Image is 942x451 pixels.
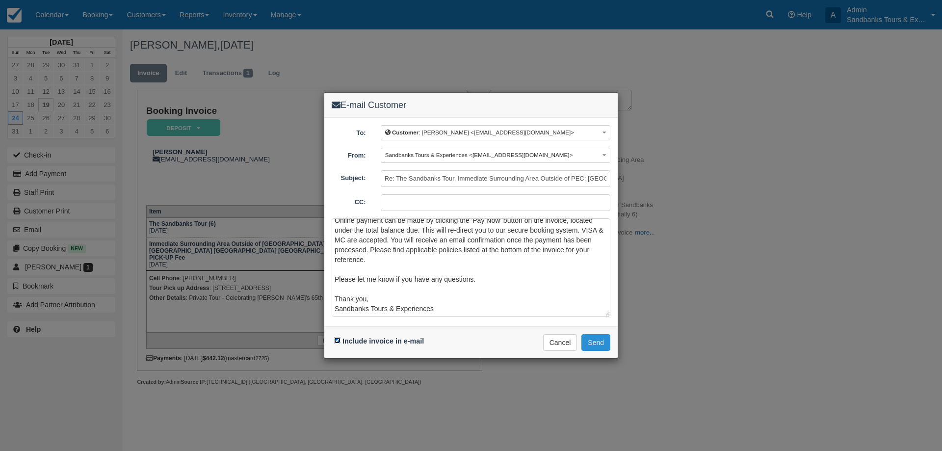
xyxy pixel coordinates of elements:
[385,129,574,135] span: : [PERSON_NAME] <[EMAIL_ADDRESS][DOMAIN_NAME]>
[324,170,373,183] label: Subject:
[381,125,610,140] button: Customer: [PERSON_NAME] <[EMAIL_ADDRESS][DOMAIN_NAME]>
[324,148,373,160] label: From:
[392,129,419,135] b: Customer
[543,334,577,351] button: Cancel
[324,194,373,207] label: CC:
[332,100,610,110] h4: E-mail Customer
[381,148,610,163] button: Sandbanks Tours & Experiences <[EMAIL_ADDRESS][DOMAIN_NAME]>
[581,334,610,351] button: Send
[342,337,424,345] label: Include invoice in e-mail
[385,152,573,158] span: Sandbanks Tours & Experiences <[EMAIL_ADDRESS][DOMAIN_NAME]>
[324,125,373,138] label: To:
